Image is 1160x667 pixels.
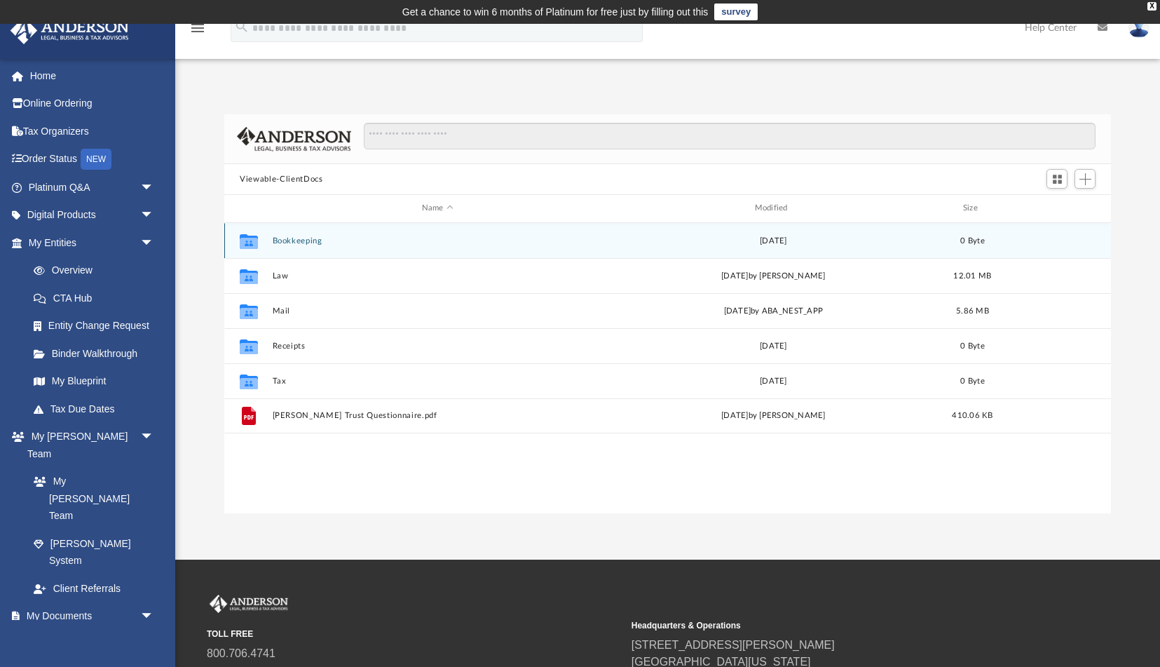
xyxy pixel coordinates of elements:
span: 0 Byte [960,377,985,384]
a: Order StatusNEW [10,145,175,174]
div: Size [945,202,1001,215]
a: Tax Organizers [10,117,175,145]
span: 0 Byte [960,236,985,244]
a: My Entitiesarrow_drop_down [10,229,175,257]
a: My [PERSON_NAME] Teamarrow_drop_down [10,423,168,468]
div: [DATE] [608,375,939,387]
button: Mail [273,306,603,316]
a: survey [714,4,758,20]
a: My [PERSON_NAME] Team [20,468,161,530]
div: [DATE] by [PERSON_NAME] [608,410,939,422]
a: Overview [20,257,175,285]
span: 410.06 KB [953,412,993,419]
button: Tax [273,377,603,386]
button: Viewable-ClientDocs [240,173,322,186]
a: Entity Change Request [20,312,175,340]
a: menu [189,27,206,36]
small: TOLL FREE [207,628,622,640]
a: Online Ordering [10,90,175,118]
div: [DATE] by [PERSON_NAME] [608,269,939,282]
div: id [231,202,266,215]
button: Switch to Grid View [1046,169,1067,189]
a: [STREET_ADDRESS][PERSON_NAME] [632,639,835,651]
a: Client Referrals [20,574,168,602]
img: Anderson Advisors Platinum Portal [6,17,133,44]
a: My Documentsarrow_drop_down [10,602,168,631]
img: Anderson Advisors Platinum Portal [207,595,291,613]
div: [DATE] by ABA_NEST_APP [608,304,939,317]
span: arrow_drop_down [140,201,168,230]
a: Tax Due Dates [20,395,175,423]
a: Digital Productsarrow_drop_down [10,201,175,229]
a: My Blueprint [20,368,168,396]
button: Bookkeeping [273,236,603,245]
input: Search files and folders [364,123,1096,149]
div: id [1007,202,1105,215]
button: Receipts [273,342,603,351]
span: arrow_drop_down [140,602,168,631]
div: [DATE] [608,234,939,247]
img: User Pic [1128,18,1149,38]
a: Platinum Q&Aarrow_drop_down [10,173,175,201]
small: Headquarters & Operations [632,619,1046,632]
div: [DATE] [608,339,939,352]
a: Home [10,62,175,90]
div: close [1147,2,1156,11]
button: Law [273,271,603,281]
span: 0 Byte [960,342,985,349]
span: 12.01 MB [954,271,992,279]
div: Get a chance to win 6 months of Platinum for free just by filling out this [402,4,709,20]
div: Name [272,202,602,215]
div: Modified [608,202,939,215]
div: NEW [81,149,111,170]
span: arrow_drop_down [140,229,168,257]
div: grid [224,223,1111,514]
span: arrow_drop_down [140,423,168,452]
i: menu [189,20,206,36]
a: 800.706.4741 [207,647,275,659]
span: arrow_drop_down [140,173,168,202]
a: [PERSON_NAME] System [20,530,168,574]
button: Add [1074,169,1096,189]
span: 5.86 MB [956,306,989,314]
a: Binder Walkthrough [20,339,175,368]
i: search [234,19,250,34]
a: CTA Hub [20,284,175,312]
button: [PERSON_NAME] Trust Questionnaire.pdf [273,411,603,420]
